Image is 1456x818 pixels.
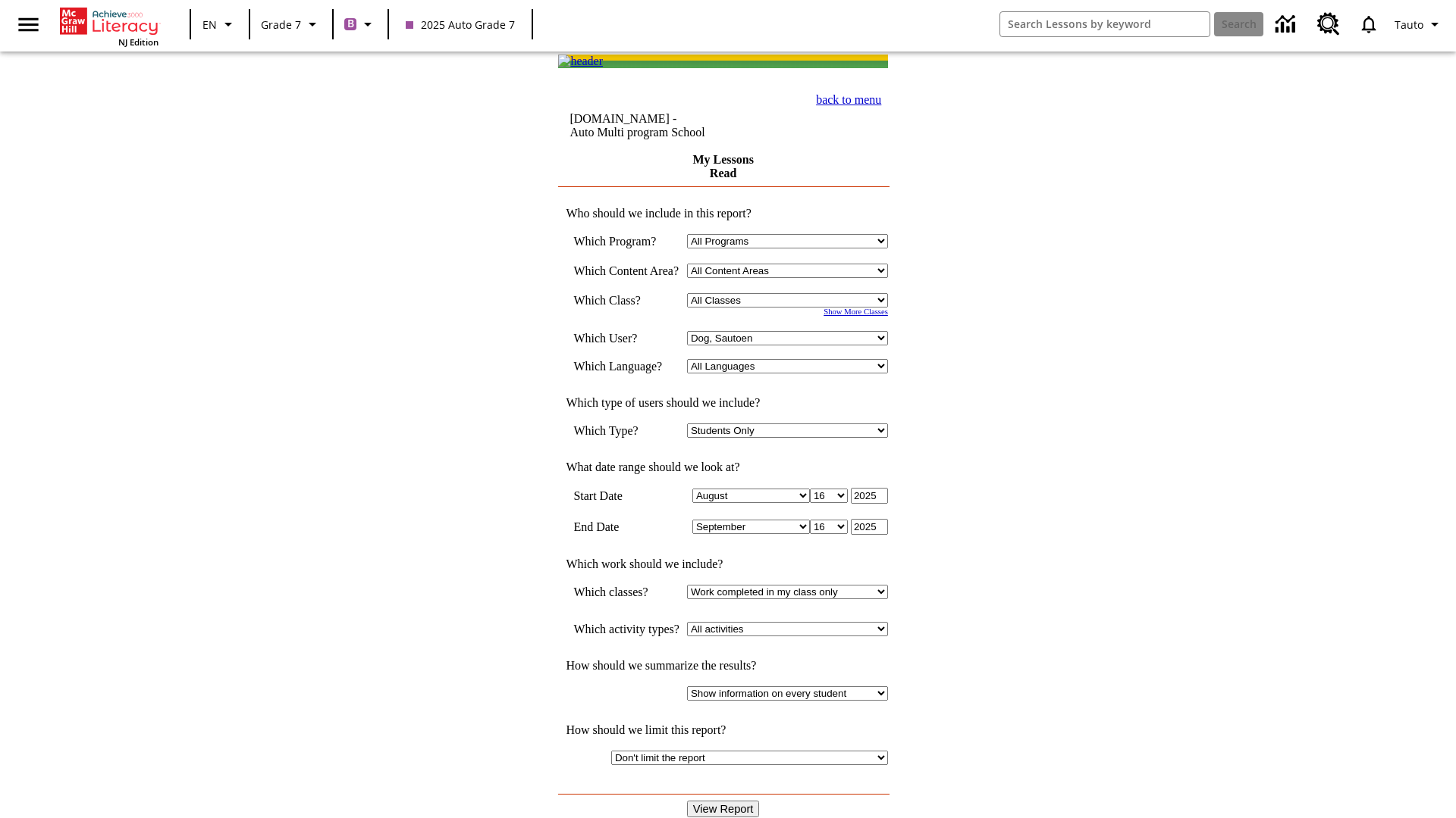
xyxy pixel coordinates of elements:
[573,519,679,535] td: End Date
[558,659,888,673] td: How should we summarize the results?
[1389,11,1450,38] button: Profile/Settings
[573,488,679,504] td: Start Date
[558,207,888,220] td: Who should we include in this report?
[558,461,888,474] td: What date range should we look at?
[573,264,679,277] nobr: Which Content Area?
[573,622,679,636] td: Which activity types?
[573,293,679,308] td: Which Class?
[558,723,888,737] td: How should we limit this report?
[573,359,679,373] td: Which Language?
[570,112,762,139] td: [DOMAIN_NAME] -
[570,126,704,139] nobr: Auto Multi program School
[6,2,51,47] button: Open side menu
[558,557,888,571] td: Which work should we include?
[1395,17,1423,33] span: Tauto
[406,17,515,33] span: 2025 Auto Grade 7
[196,11,244,38] button: Language: EN, Select a language
[1349,5,1389,44] a: Notifications
[338,11,383,38] button: Boost Class color is purple. Change class color
[60,5,158,48] div: Home
[347,14,354,33] span: B
[1266,4,1308,45] a: Data Center
[118,36,158,48] span: NJ Edition
[824,308,888,316] a: Show More Classes
[261,17,301,33] span: Grade 7
[573,423,679,438] td: Which Type?
[255,11,328,38] button: Grade: Grade 7, Select a grade
[816,93,881,106] a: back to menu
[692,153,753,180] a: My Lessons Read
[558,396,888,410] td: Which type of users should we include?
[573,585,679,599] td: Which classes?
[202,17,217,33] span: EN
[687,801,760,817] input: View Report
[558,55,603,68] img: header
[573,234,679,248] td: Which Program?
[573,331,679,345] td: Which User?
[1308,4,1349,45] a: Resource Center, Will open in new tab
[1000,12,1210,36] input: search field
